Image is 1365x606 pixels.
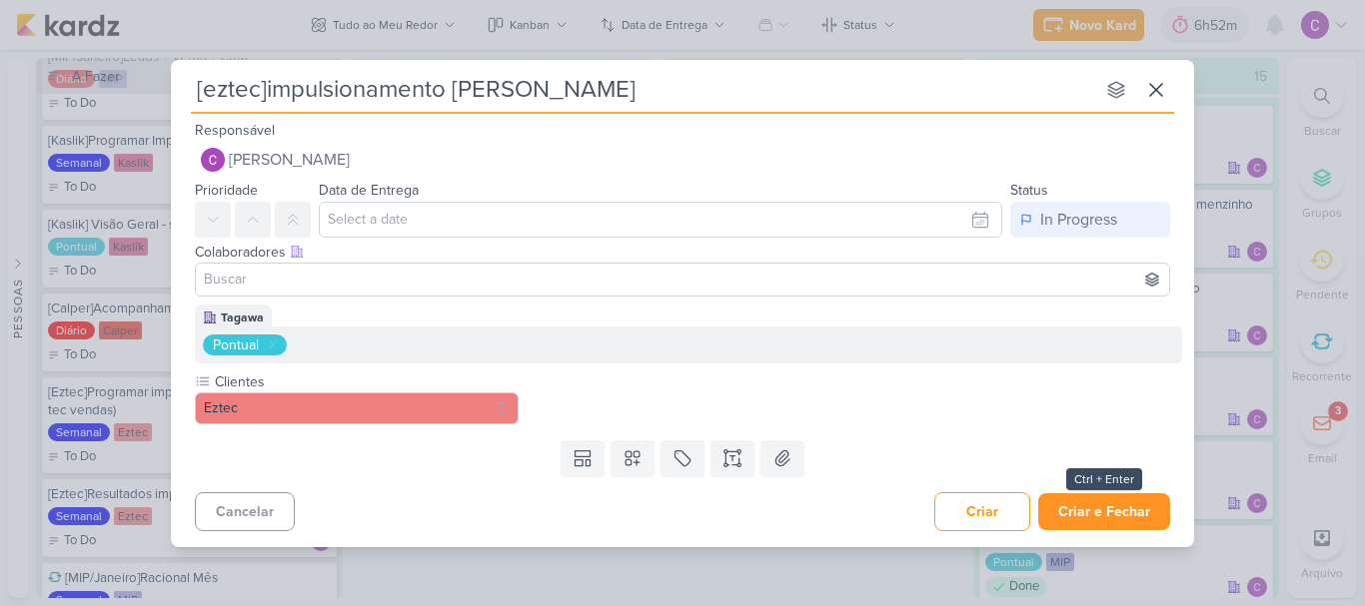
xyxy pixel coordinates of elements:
img: Carlos Lima [201,148,225,172]
div: Ctrl + Enter [1066,468,1142,490]
button: Criar [934,492,1030,531]
span: [PERSON_NAME] [229,148,350,172]
button: In Progress [1010,202,1170,238]
input: Buscar [200,268,1165,292]
input: Kard Sem Título [191,72,1094,108]
button: Eztec [195,392,519,424]
button: Cancelar [195,492,295,531]
input: Select a date [319,202,1002,238]
label: Prioridade [195,182,258,199]
label: Status [1010,182,1048,199]
label: Clientes [213,371,519,392]
button: [PERSON_NAME] [195,142,1170,178]
div: Colaboradores [195,242,1170,263]
button: Criar e Fechar [1038,493,1170,530]
label: Responsável [195,122,275,139]
div: In Progress [1040,208,1117,232]
div: Tagawa [221,308,264,326]
label: Data de Entrega [319,182,419,199]
div: Pontual [213,334,259,355]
